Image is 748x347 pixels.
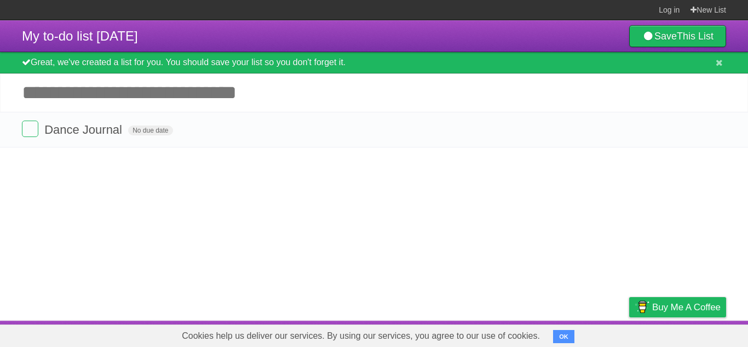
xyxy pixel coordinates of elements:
label: Done [22,121,38,137]
a: Privacy [615,323,643,344]
span: Dance Journal [44,123,125,136]
a: About [484,323,507,344]
b: This List [677,31,714,42]
span: Buy me a coffee [652,298,721,317]
a: Developers [520,323,564,344]
a: Terms [578,323,602,344]
span: Cookies help us deliver our services. By using our services, you agree to our use of cookies. [171,325,551,347]
a: Buy me a coffee [629,297,726,317]
button: OK [553,330,574,343]
a: SaveThis List [629,25,726,47]
span: My to-do list [DATE] [22,29,138,43]
a: Suggest a feature [657,323,726,344]
img: Buy me a coffee [635,298,649,316]
span: No due date [128,126,172,135]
